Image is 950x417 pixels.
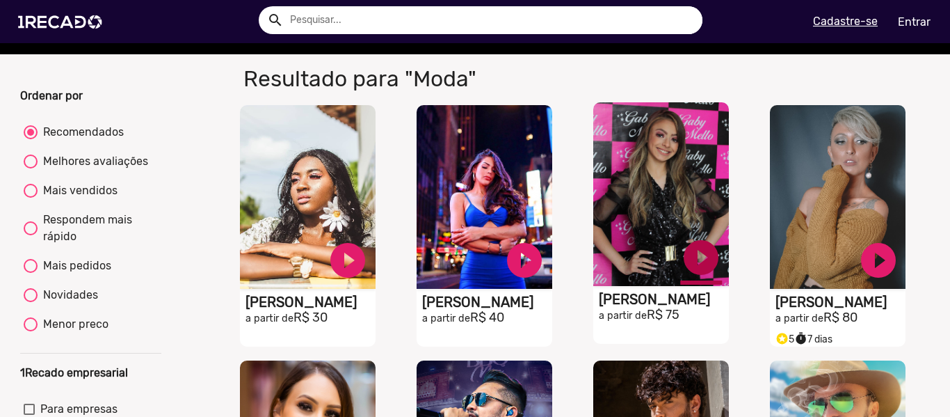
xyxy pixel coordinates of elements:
[858,239,899,281] a: play_circle_filled
[680,237,722,278] a: play_circle_filled
[794,333,832,345] span: 7 dias
[770,105,905,289] video: S1RECADO vídeos dedicados para fãs e empresas
[599,310,647,322] small: a partir de
[240,105,376,289] video: S1RECADO vídeos dedicados para fãs e empresas
[38,153,148,170] div: Melhores avaliações
[422,313,470,324] small: a partir de
[38,258,111,274] div: Mais pedidos
[775,313,823,324] small: a partir de
[794,332,807,345] small: timer
[417,105,552,289] video: S1RECADO vídeos dedicados para fãs e empresas
[20,366,128,379] b: 1Recado empresarial
[775,329,789,345] i: Selo super talento
[327,239,369,281] a: play_circle_filled
[38,316,108,333] div: Menor preco
[262,7,287,31] button: Example home icon
[38,182,118,199] div: Mais vendidos
[245,313,293,324] small: a partir de
[599,291,729,308] h1: [PERSON_NAME]
[267,12,284,29] mat-icon: Example home icon
[245,310,376,326] h2: R$ 30
[38,124,124,141] div: Recomendados
[422,310,552,326] h2: R$ 40
[889,10,940,34] a: Entrar
[20,89,83,102] b: Ordenar por
[38,287,98,304] div: Novidades
[504,239,545,281] a: play_circle_filled
[38,212,158,245] div: Respondem mais rápido
[599,308,729,323] h2: R$ 75
[775,332,789,345] small: stars
[775,333,794,345] span: 5
[775,310,905,326] h2: R$ 80
[422,294,552,310] h1: [PERSON_NAME]
[245,294,376,310] h1: [PERSON_NAME]
[233,65,684,92] h1: Resultado para "Moda"
[775,294,905,310] h1: [PERSON_NAME]
[593,102,729,286] video: S1RECADO vídeos dedicados para fãs e empresas
[794,329,807,345] i: timer
[813,15,878,28] u: Cadastre-se
[280,6,702,34] input: Pesquisar...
